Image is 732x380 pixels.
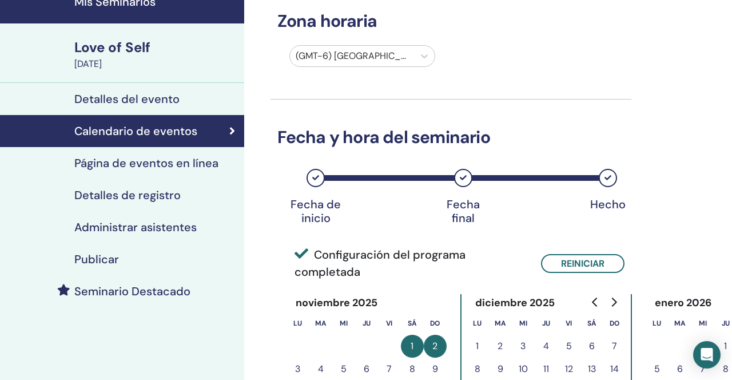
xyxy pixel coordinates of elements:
span: Configuración del programa completada [295,246,524,280]
th: lunes [466,312,489,335]
button: 6 [580,335,603,358]
th: lunes [646,312,669,335]
h4: Página de eventos en línea [74,156,218,170]
button: 3 [512,335,535,358]
th: viernes [558,312,580,335]
th: martes [489,312,512,335]
div: enero 2026 [646,294,721,312]
h4: Detalles del evento [74,92,180,106]
button: 2 [489,335,512,358]
th: domingo [424,312,447,335]
div: diciembre 2025 [466,294,564,312]
th: martes [309,312,332,335]
h4: Administrar asistentes [74,220,197,234]
h3: Fecha y hora del seminario [270,127,631,148]
button: Go to previous month [586,291,604,314]
th: jueves [535,312,558,335]
button: 1 [401,335,424,358]
button: 2 [424,335,447,358]
th: lunes [287,312,309,335]
h4: Seminario Destacado [74,284,190,298]
div: Fecha final [435,197,492,225]
div: noviembre 2025 [287,294,387,312]
div: [DATE] [74,57,237,71]
button: 7 [603,335,626,358]
th: martes [669,312,691,335]
th: sábado [401,312,424,335]
th: sábado [580,312,603,335]
button: Go to next month [604,291,623,314]
h3: Zona horaria [270,11,631,31]
div: Fecha de inicio [287,197,344,225]
div: Open Intercom Messenger [693,341,721,369]
h4: Detalles de registro [74,188,181,202]
th: miércoles [332,312,355,335]
button: 5 [558,335,580,358]
th: miércoles [691,312,714,335]
th: miércoles [512,312,535,335]
h4: Calendario de eventos [74,124,197,138]
button: Reiniciar [541,254,624,273]
h4: Publicar [74,252,119,266]
div: Love of Self [74,38,237,57]
th: domingo [603,312,626,335]
button: 4 [535,335,558,358]
th: viernes [378,312,401,335]
div: Hecho [579,197,636,211]
a: Love of Self[DATE] [67,38,244,71]
th: jueves [355,312,378,335]
button: 1 [466,335,489,358]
